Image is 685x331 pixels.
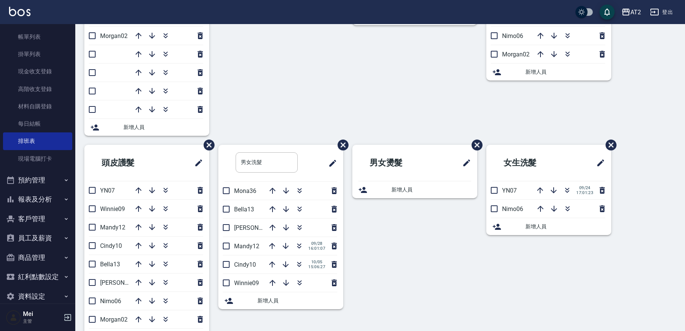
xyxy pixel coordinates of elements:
[630,8,641,17] div: AT2
[391,186,471,194] span: 新增人員
[308,241,325,246] span: 09/28
[332,134,350,156] span: 刪除班表
[3,267,72,287] button: 紅利點數設定
[123,123,203,131] span: 新增人員
[3,28,72,46] a: 帳單列表
[84,119,209,136] div: 新增人員
[358,149,436,176] h2: 男女燙髮
[492,149,570,176] h2: 女生洗髮
[3,132,72,150] a: 排班表
[3,115,72,132] a: 每日結帳
[3,190,72,209] button: 報表及分析
[9,7,30,16] img: Logo
[525,68,605,76] span: 新增人員
[647,5,676,19] button: 登出
[234,187,256,194] span: Mona36
[308,264,325,269] span: 15:06:27
[3,63,72,80] a: 現金收支登錄
[100,32,128,39] span: Morgan02
[236,152,298,173] input: 排版標題
[3,46,72,63] a: 掛單列表
[3,80,72,98] a: 高階收支登錄
[502,205,523,213] span: Nimo06
[100,224,125,231] span: Mandy12
[234,224,286,231] span: [PERSON_NAME]37
[352,181,477,198] div: 新增人員
[90,149,168,176] h2: 頭皮護髮
[190,154,203,172] span: 修改班表的標題
[502,32,523,39] span: Nimo06
[3,170,72,190] button: 預約管理
[466,134,484,156] span: 刪除班表
[600,5,615,20] button: save
[3,228,72,248] button: 員工及薪資
[23,310,61,318] h5: Mei
[592,154,605,172] span: 修改班表的標題
[100,242,122,249] span: Cindy10
[502,187,517,194] span: YN07
[576,185,593,190] span: 09/24
[525,223,605,231] span: 新增人員
[100,316,128,323] span: Morgan02
[3,248,72,267] button: 商品管理
[23,318,61,325] p: 主管
[234,206,254,213] span: Bella13
[100,298,121,305] span: Nimo06
[502,51,530,58] span: Morgan02
[257,297,337,305] span: 新增人員
[308,246,325,251] span: 16:01:07
[308,260,325,264] span: 10/05
[600,134,618,156] span: 刪除班表
[234,243,259,250] span: Mandy12
[6,310,21,325] img: Person
[100,279,152,286] span: [PERSON_NAME]37
[234,279,259,287] span: Winnie09
[100,205,125,213] span: Winnie09
[3,209,72,229] button: 客戶管理
[486,64,611,80] div: 新增人員
[458,154,471,172] span: 修改班表的標題
[3,287,72,306] button: 資料設定
[234,261,256,268] span: Cindy10
[576,190,593,195] span: 17:01:23
[198,134,216,156] span: 刪除班表
[100,187,115,194] span: YN07
[3,98,72,115] a: 材料自購登錄
[486,218,611,235] div: 新增人員
[100,261,120,268] span: Bella13
[218,292,343,309] div: 新增人員
[618,5,644,20] button: AT2
[3,150,72,167] a: 現場電腦打卡
[324,154,337,172] span: 修改班表的標題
